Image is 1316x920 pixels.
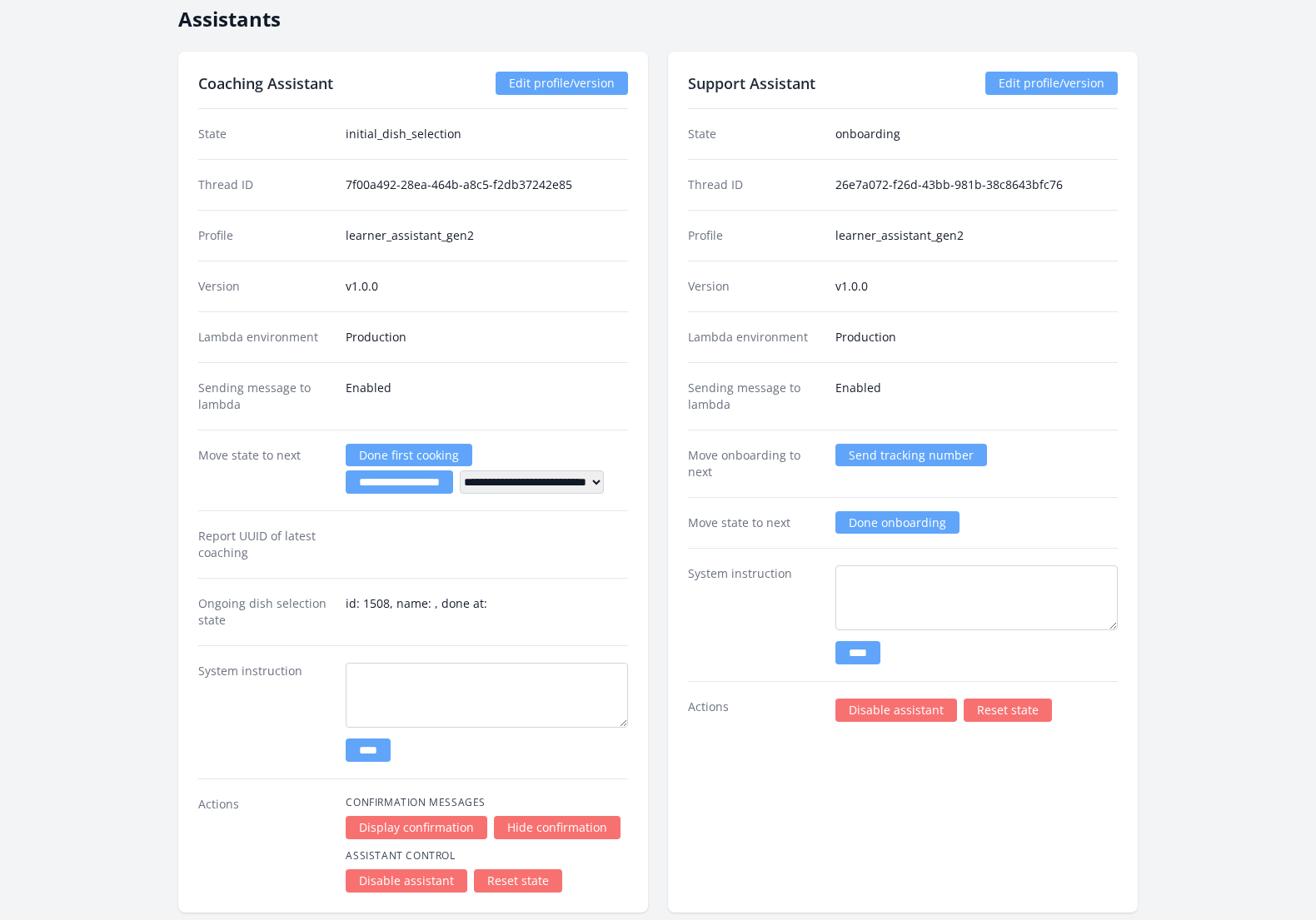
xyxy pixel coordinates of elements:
[198,663,332,762] dt: System instruction
[835,177,1118,193] dd: 26e7a072-f26d-43bb-981b-38c8643bfc76
[835,329,1118,346] dd: Production
[198,278,332,295] dt: Version
[346,177,628,193] dd: 7f00a492-28ea-464b-a8c5-f2db37242e85
[496,72,628,95] a: Edit profile/version
[198,126,332,142] dt: State
[494,816,621,839] a: Hide confirmation
[688,380,822,413] dt: Sending message to lambda
[346,869,467,893] a: Disable assistant
[346,849,628,863] h4: Assistant Control
[346,444,472,466] a: Done first cooking
[835,278,1118,295] dd: v1.0.0
[688,177,822,193] dt: Thread ID
[688,72,815,95] h2: Support Assistant
[688,278,822,295] dt: Version
[835,126,1118,142] dd: onboarding
[688,699,822,722] dt: Actions
[346,329,628,346] dd: Production
[688,227,822,244] dt: Profile
[688,515,822,531] dt: Move state to next
[198,796,332,893] dt: Actions
[346,227,628,244] dd: learner_assistant_gen2
[835,380,1118,413] dd: Enabled
[835,699,957,722] a: Disable assistant
[688,329,822,346] dt: Lambda environment
[346,796,628,809] h4: Confirmation Messages
[985,72,1118,95] a: Edit profile/version
[474,869,562,893] a: Reset state
[198,595,332,629] dt: Ongoing dish selection state
[198,528,332,561] dt: Report UUID of latest coaching
[964,699,1052,722] a: Reset state
[198,380,332,413] dt: Sending message to lambda
[688,447,822,480] dt: Move onboarding to next
[198,447,332,494] dt: Move state to next
[346,278,628,295] dd: v1.0.0
[198,329,332,346] dt: Lambda environment
[198,227,332,244] dt: Profile
[346,126,628,142] dd: initial_dish_selection
[688,126,822,142] dt: State
[198,72,333,95] h2: Coaching Assistant
[346,380,628,413] dd: Enabled
[198,177,332,193] dt: Thread ID
[346,816,487,839] a: Display confirmation
[346,595,628,629] dd: id: 1508, name: , done at:
[688,565,822,664] dt: System instruction
[835,444,987,466] a: Send tracking number
[835,227,1118,244] dd: learner_assistant_gen2
[835,511,960,534] a: Done onboarding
